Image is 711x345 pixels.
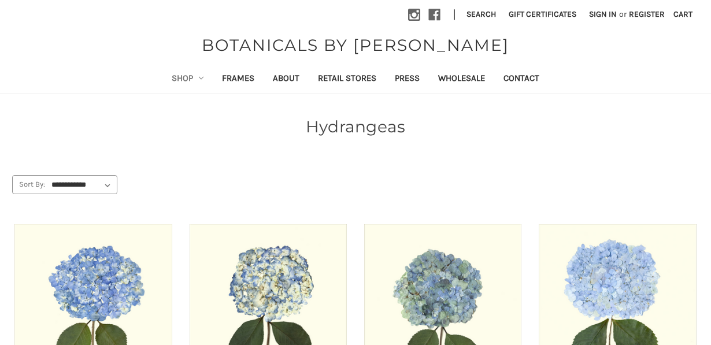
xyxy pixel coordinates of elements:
[12,114,699,139] h1: Hydrangeas
[196,33,515,57] a: BOTANICALS BY [PERSON_NAME]
[13,176,45,193] label: Sort By:
[309,65,386,94] a: Retail Stores
[264,65,309,94] a: About
[162,65,213,94] a: Shop
[429,65,494,94] a: Wholesale
[213,65,264,94] a: Frames
[494,65,549,94] a: Contact
[673,9,693,19] span: Cart
[449,6,460,24] li: |
[386,65,429,94] a: Press
[618,8,628,20] span: or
